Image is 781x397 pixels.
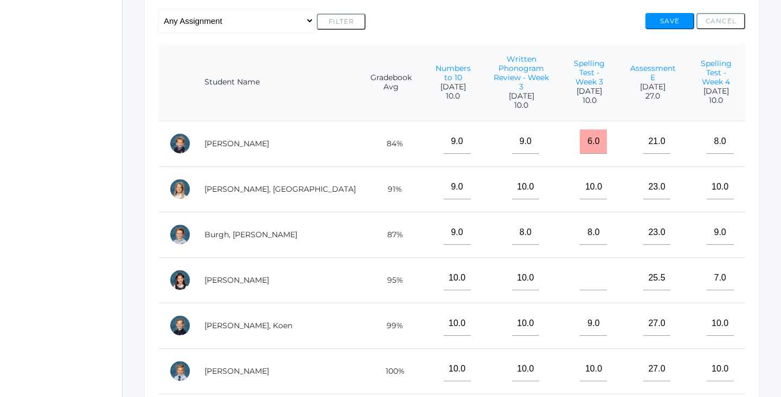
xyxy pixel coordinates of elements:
[169,315,191,336] div: Koen Crocker
[359,348,424,394] td: 100%
[697,96,734,105] span: 10.0
[194,44,359,121] th: Student Name
[359,121,424,166] td: 84%
[317,14,366,30] button: Filter
[630,63,676,82] a: Assessment E
[169,178,191,200] div: Isla Armstrong
[359,166,424,212] td: 91%
[204,184,356,194] a: [PERSON_NAME], [GEOGRAPHIC_DATA]
[359,44,424,121] th: Gradebook Avg
[645,13,694,29] button: Save
[630,92,676,101] span: 27.0
[494,54,549,92] a: Written Phonogram Review - Week 3
[574,58,605,87] a: Spelling Test - Week 3
[697,87,734,96] span: [DATE]
[359,212,424,257] td: 87%
[434,92,472,101] span: 10.0
[204,321,292,330] a: [PERSON_NAME], Koen
[204,275,269,285] a: [PERSON_NAME]
[571,96,608,105] span: 10.0
[169,360,191,382] div: Liam Culver
[436,63,471,82] a: Numbers to 10
[204,139,269,148] a: [PERSON_NAME]
[571,87,608,96] span: [DATE]
[204,230,297,239] a: Burgh, [PERSON_NAME]
[169,224,191,245] div: Gibson Burgh
[494,101,550,110] span: 10.0
[434,82,472,92] span: [DATE]
[630,82,676,92] span: [DATE]
[169,133,191,154] div: Nolan Alstot
[494,92,550,101] span: [DATE]
[204,366,269,376] a: [PERSON_NAME]
[696,13,745,29] button: Cancel
[701,58,732,87] a: Spelling Test - Week 4
[359,257,424,303] td: 95%
[169,269,191,291] div: Whitney Chea
[359,303,424,348] td: 99%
